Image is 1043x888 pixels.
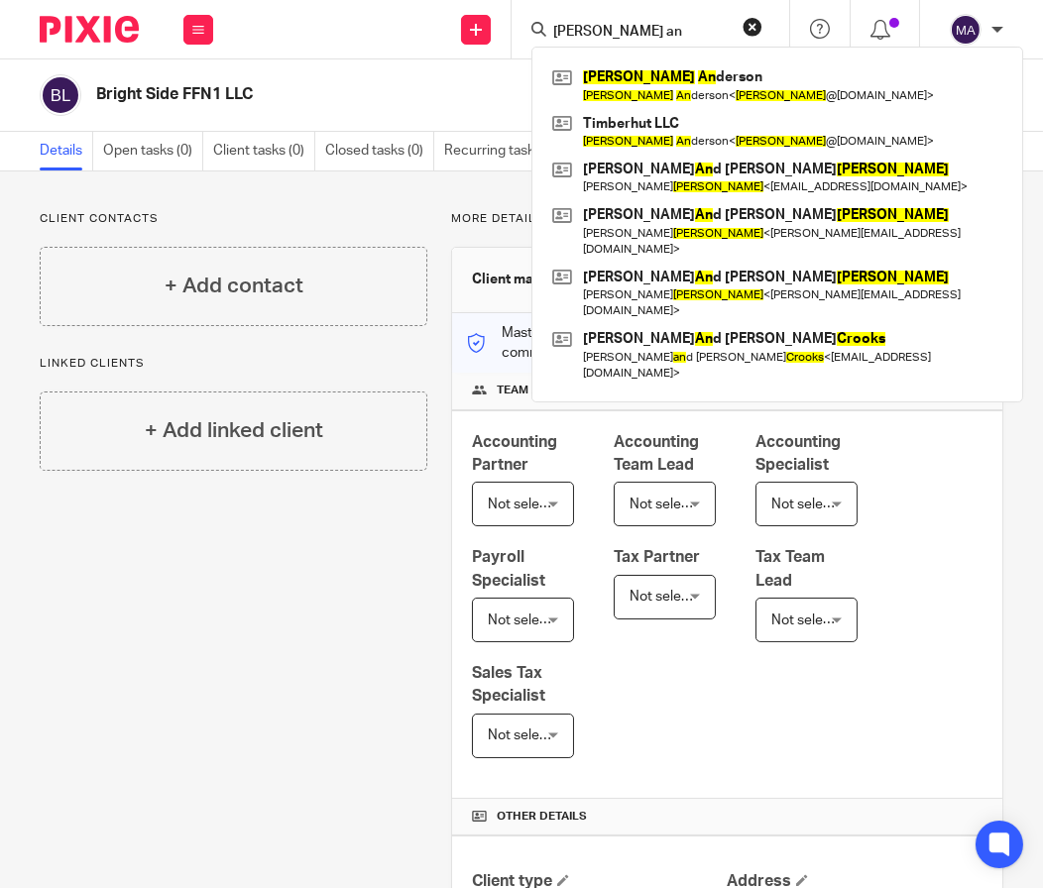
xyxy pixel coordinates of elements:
span: Not selected [488,498,568,511]
span: Not selected [488,613,568,627]
span: Not selected [630,590,710,604]
span: Other details [497,809,587,825]
a: Details [40,132,93,170]
span: Not selected [771,498,852,511]
a: Closed tasks (0) [325,132,434,170]
span: Team assignments [497,383,615,398]
h4: + Add linked client [145,415,323,446]
img: Pixie [40,16,139,43]
p: Linked clients [40,356,427,372]
h3: Client manager [472,270,572,289]
h2: Bright Side FFN1 LLC [96,84,639,105]
img: svg%3E [40,74,81,116]
span: Payroll Specialist [472,549,545,588]
p: More details [451,211,1003,227]
span: Not selected [488,728,568,742]
a: Open tasks (0) [103,132,203,170]
span: Tax Team Lead [755,549,825,588]
button: Clear [743,17,762,37]
span: Accounting Specialist [755,434,841,473]
span: Accounting Partner [472,434,557,473]
h4: + Add contact [165,271,303,301]
a: Recurring tasks (0) [444,132,571,170]
p: Client contacts [40,211,427,227]
span: Tax Partner [614,549,700,565]
p: Master code for secure communications and files [467,323,749,364]
img: svg%3E [950,14,982,46]
span: Not selected [630,498,710,511]
span: Sales Tax Specialist [472,665,545,704]
span: Not selected [771,613,852,627]
a: Client tasks (0) [213,132,315,170]
input: Search [551,24,730,42]
span: Accounting Team Lead [614,434,699,473]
